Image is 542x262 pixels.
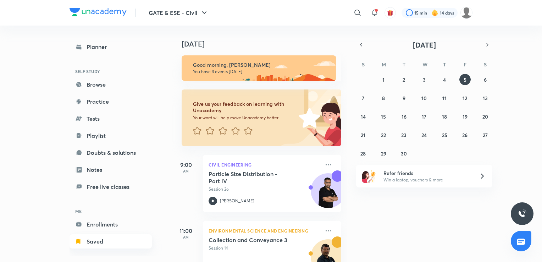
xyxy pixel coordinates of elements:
[464,61,466,68] abbr: Friday
[209,170,297,185] h5: Particle Size Distribution - Part IV
[398,111,410,122] button: September 16, 2025
[459,129,471,141] button: September 26, 2025
[464,76,466,83] abbr: September 5, 2025
[439,129,450,141] button: September 25, 2025
[381,150,386,157] abbr: September 29, 2025
[361,132,365,138] abbr: September 21, 2025
[70,8,127,16] img: Company Logo
[459,74,471,85] button: September 5, 2025
[172,169,200,173] p: AM
[70,129,152,143] a: Playlist
[70,146,152,160] a: Doubts & solutions
[362,95,364,102] abbr: September 7, 2025
[209,186,320,192] p: Session 26
[442,95,447,102] abbr: September 11, 2025
[70,94,152,109] a: Practice
[401,132,406,138] abbr: September 23, 2025
[144,6,213,20] button: GATE & ESE - Civil
[378,92,389,104] button: September 8, 2025
[358,92,369,104] button: September 7, 2025
[483,132,488,138] abbr: September 27, 2025
[360,150,366,157] abbr: September 28, 2025
[182,40,348,48] h4: [DATE]
[431,9,438,16] img: streak
[459,111,471,122] button: September 19, 2025
[378,111,389,122] button: September 15, 2025
[419,74,430,85] button: September 3, 2025
[358,148,369,159] button: September 28, 2025
[443,61,446,68] abbr: Thursday
[382,95,385,102] abbr: September 8, 2025
[70,65,152,77] h6: SELF STUDY
[220,198,254,204] p: [PERSON_NAME]
[403,95,405,102] abbr: September 9, 2025
[463,95,467,102] abbr: September 12, 2025
[443,76,446,83] abbr: September 4, 2025
[209,245,320,251] p: Session 14
[402,113,406,120] abbr: September 16, 2025
[459,92,471,104] button: September 12, 2025
[419,111,430,122] button: September 17, 2025
[382,76,385,83] abbr: September 1, 2025
[484,76,487,83] abbr: September 6, 2025
[209,160,320,169] p: Civil Engineering
[480,92,491,104] button: September 13, 2025
[385,7,396,18] button: avatar
[378,74,389,85] button: September 1, 2025
[398,148,410,159] button: September 30, 2025
[442,132,447,138] abbr: September 25, 2025
[358,111,369,122] button: September 14, 2025
[70,180,152,194] a: Free live classes
[480,129,491,141] button: September 27, 2025
[70,217,152,231] a: Enrollments
[422,61,427,68] abbr: Wednesday
[421,95,427,102] abbr: September 10, 2025
[383,169,471,177] h6: Refer friends
[193,101,297,114] h6: Give us your feedback on learning with Unacademy
[70,234,152,249] a: Saved
[381,113,386,120] abbr: September 15, 2025
[403,76,405,83] abbr: September 2, 2025
[382,61,386,68] abbr: Monday
[193,69,330,75] p: You have 3 events [DATE]
[361,113,366,120] abbr: September 14, 2025
[311,177,345,211] img: Avatar
[419,129,430,141] button: September 24, 2025
[275,89,341,146] img: feedback_image
[70,40,152,54] a: Planner
[398,92,410,104] button: September 9, 2025
[182,55,336,81] img: morning
[366,40,482,50] button: [DATE]
[383,177,471,183] p: Win a laptop, vouchers & more
[419,92,430,104] button: September 10, 2025
[70,8,127,18] a: Company Logo
[193,62,330,68] h6: Good morning, [PERSON_NAME]
[480,74,491,85] button: September 6, 2025
[70,111,152,126] a: Tests
[70,163,152,177] a: Notes
[442,113,447,120] abbr: September 18, 2025
[70,77,152,92] a: Browse
[362,169,376,183] img: referral
[403,61,405,68] abbr: Tuesday
[398,129,410,141] button: September 23, 2025
[439,111,450,122] button: September 18, 2025
[439,92,450,104] button: September 11, 2025
[480,111,491,122] button: September 20, 2025
[193,115,297,121] p: Your word will help make Unacademy better
[401,150,407,157] abbr: September 30, 2025
[172,235,200,239] p: AM
[398,74,410,85] button: September 2, 2025
[387,10,393,16] img: avatar
[378,148,389,159] button: September 29, 2025
[518,209,526,218] img: ttu
[413,40,436,50] span: [DATE]
[483,95,488,102] abbr: September 13, 2025
[423,76,426,83] abbr: September 3, 2025
[362,61,365,68] abbr: Sunday
[70,205,152,217] h6: ME
[378,129,389,141] button: September 22, 2025
[209,236,297,244] h5: Collection and Conveyance 3
[422,113,426,120] abbr: September 17, 2025
[462,132,468,138] abbr: September 26, 2025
